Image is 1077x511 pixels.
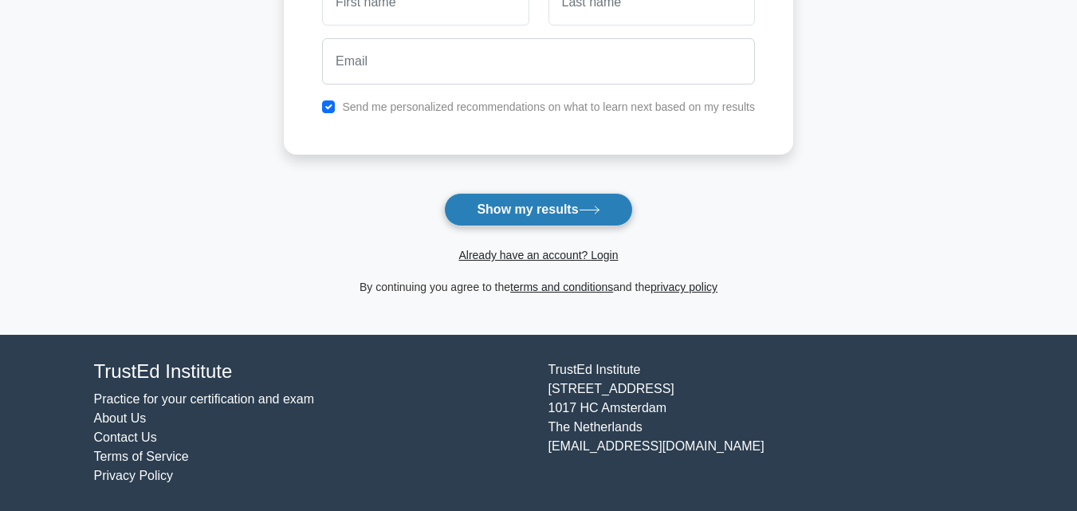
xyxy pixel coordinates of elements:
[444,193,632,226] button: Show my results
[510,281,613,293] a: terms and conditions
[274,277,803,297] div: By continuing you agree to the and the
[342,100,755,113] label: Send me personalized recommendations on what to learn next based on my results
[94,392,315,406] a: Practice for your certification and exam
[94,469,174,482] a: Privacy Policy
[94,360,529,383] h4: TrustEd Institute
[651,281,717,293] a: privacy policy
[458,249,618,261] a: Already have an account? Login
[94,411,147,425] a: About Us
[94,430,157,444] a: Contact Us
[94,450,189,463] a: Terms of Service
[539,360,993,485] div: TrustEd Institute [STREET_ADDRESS] 1017 HC Amsterdam The Netherlands [EMAIL_ADDRESS][DOMAIN_NAME]
[322,38,755,85] input: Email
